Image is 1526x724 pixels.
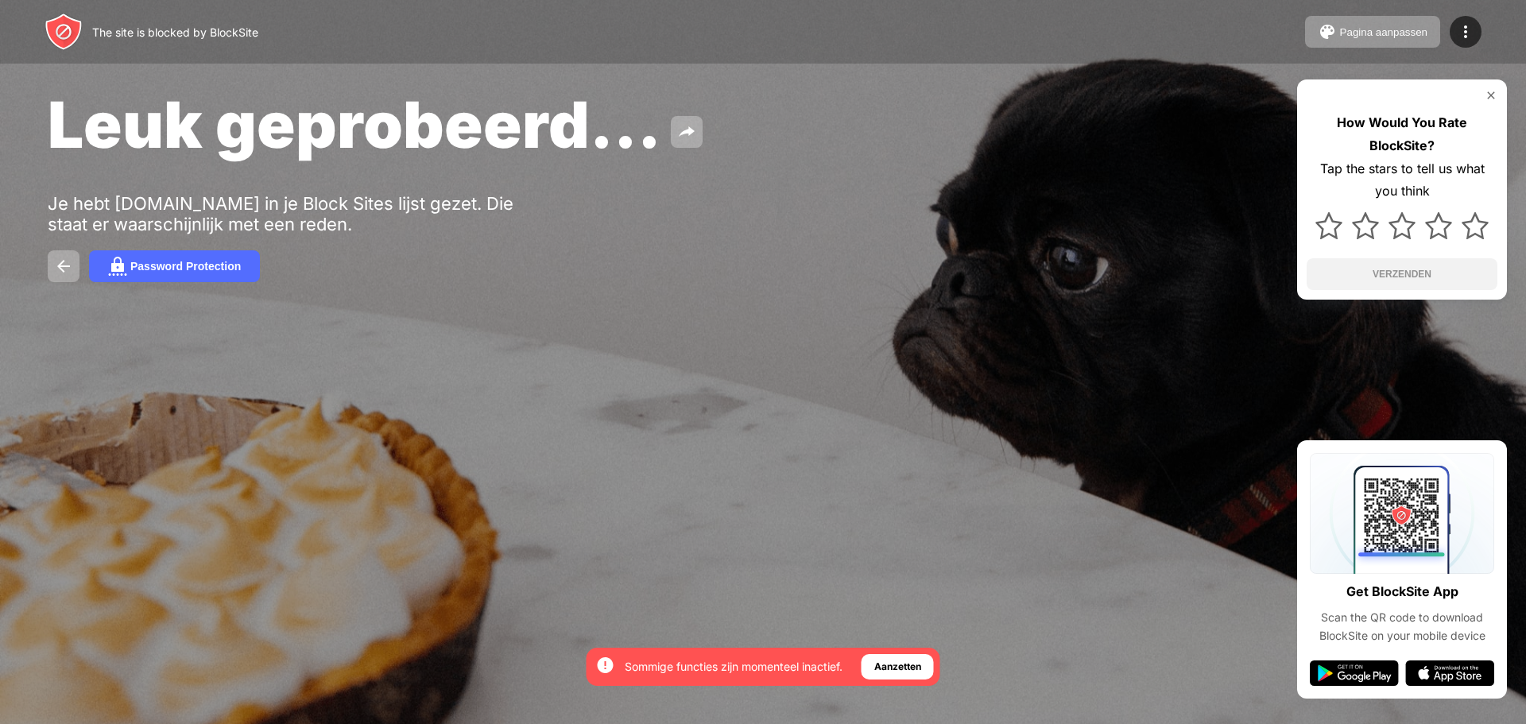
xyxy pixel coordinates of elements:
[89,250,260,282] button: Password Protection
[92,25,258,39] div: The site is blocked by BlockSite
[1462,212,1489,239] img: star.svg
[1352,212,1379,239] img: star.svg
[1307,258,1497,290] button: VERZENDEN
[1310,609,1494,645] div: Scan the QR code to download BlockSite on your mobile device
[45,13,83,51] img: header-logo.svg
[130,260,241,273] div: Password Protection
[48,86,661,163] span: Leuk geprobeerd...
[1305,16,1440,48] button: Pagina aanpassen
[1315,212,1342,239] img: star.svg
[1340,26,1427,38] div: Pagina aanpassen
[1425,212,1452,239] img: star.svg
[1405,660,1494,686] img: app-store.svg
[625,659,842,675] div: Sommige functies zijn momenteel inactief.
[1307,157,1497,203] div: Tap the stars to tell us what you think
[677,122,696,141] img: share.svg
[1456,22,1475,41] img: menu-icon.svg
[54,257,73,276] img: back.svg
[874,659,921,675] div: Aanzetten
[1318,22,1337,41] img: pallet.svg
[1310,660,1399,686] img: google-play.svg
[48,193,539,234] div: Je hebt [DOMAIN_NAME] in je Block Sites lijst gezet. Die staat er waarschijnlijk met een reden.
[1485,89,1497,102] img: rate-us-close.svg
[108,257,127,276] img: password.svg
[596,656,615,675] img: error-circle-white.svg
[1310,453,1494,574] img: qrcode.svg
[1307,111,1497,157] div: How Would You Rate BlockSite?
[1346,580,1458,603] div: Get BlockSite App
[1389,212,1416,239] img: star.svg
